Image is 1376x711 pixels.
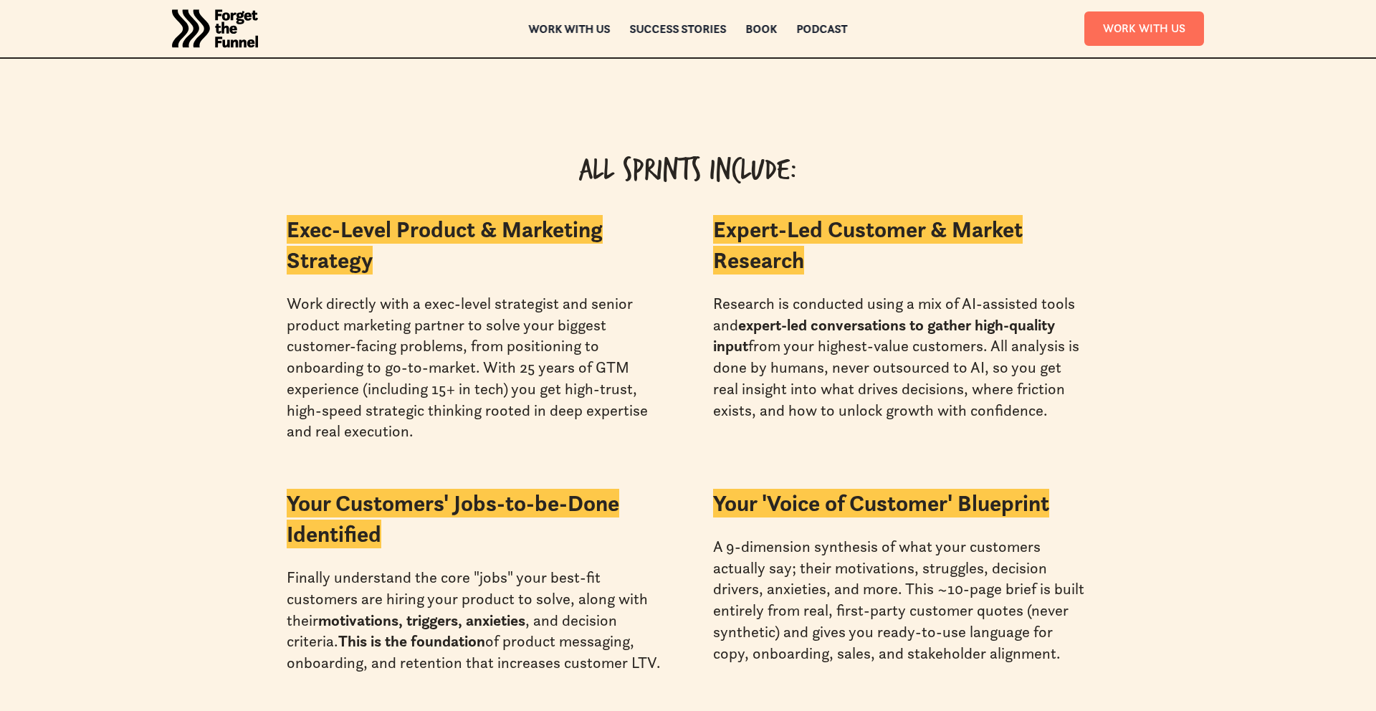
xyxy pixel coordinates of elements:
a: Work with us [529,24,611,34]
strong: Expert-Led Customer & Market Research [713,215,1023,275]
strong: Your Customers' Jobs-to-be-Done Identified [287,489,619,548]
a: Book [746,24,778,34]
div: All Sprints Include: [244,154,1132,203]
a: Success Stories [630,24,727,34]
div: Work directly with a exec-level strategist and senior product marketing partner to solve your big... [287,293,663,442]
strong: Exec-Level Product & Marketing Strategy [287,215,603,275]
a: Work With Us [1084,11,1204,45]
div: Research is conducted using a mix of AI-assisted tools and from your highest-value customers. All... [713,293,1089,421]
a: Podcast [797,24,848,34]
strong: expert-led conversations to gather high-quality input [713,315,1055,356]
div: A 9-dimension synthesis of what your customers actually say; their motivations, struggles, decisi... [713,536,1089,664]
strong: Your 'Voice of Customer' Blueprint [713,489,1049,517]
strong: This is the foundation [338,631,485,651]
strong: motivations, triggers, anxieties [318,611,525,630]
div: Finally understand the core "jobs" your best-fit customers are hiring your product to solve, alon... [287,567,663,673]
